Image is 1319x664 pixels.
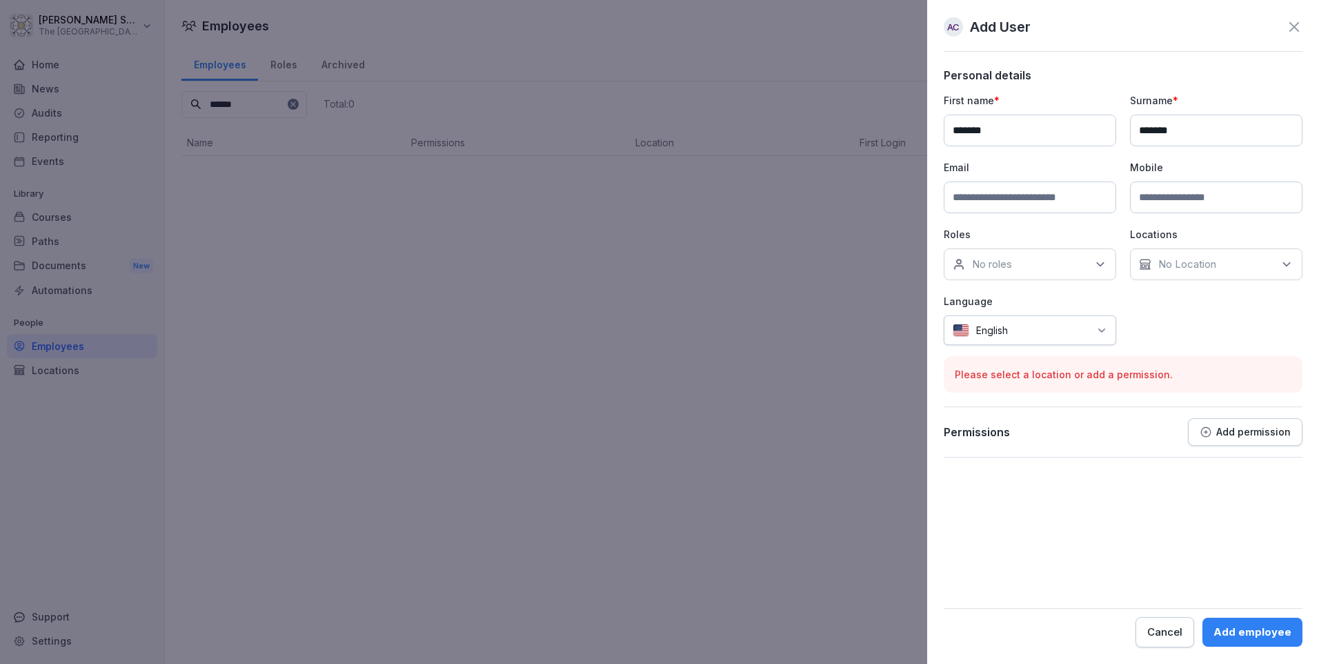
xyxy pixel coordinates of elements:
[953,324,969,337] img: us.svg
[1130,93,1302,108] p: Surname
[972,257,1012,271] p: No roles
[944,294,1116,309] p: Language
[1202,618,1302,647] button: Add employee
[944,227,1116,242] p: Roles
[944,425,1010,439] p: Permissions
[970,17,1031,37] p: Add User
[1135,617,1194,647] button: Cancel
[1158,257,1216,271] p: No Location
[944,17,963,37] div: AC
[944,315,1116,345] div: English
[955,367,1291,382] p: Please select a location or add a permission.
[944,93,1116,108] p: First name
[1213,625,1291,640] div: Add employee
[1188,418,1302,446] button: Add permission
[1130,227,1302,242] p: Locations
[944,68,1302,82] p: Personal details
[1130,160,1302,175] p: Mobile
[944,160,1116,175] p: Email
[1147,625,1182,640] div: Cancel
[1216,427,1291,438] p: Add permission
